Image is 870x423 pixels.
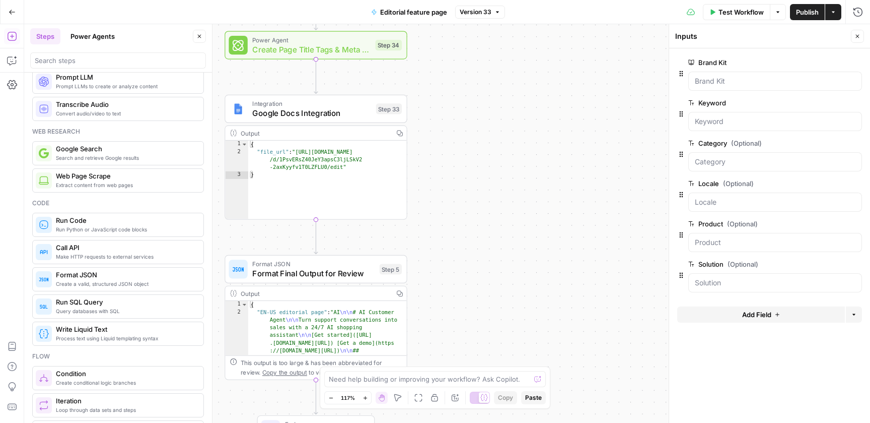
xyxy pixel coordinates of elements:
[314,220,318,254] g: Edge from step_33 to step_5
[225,301,248,309] div: 1
[695,197,855,207] input: Locale
[252,43,371,55] span: Create Page Title Tags & Meta Descriptions - Fork
[796,7,819,17] span: Publish
[688,178,805,189] label: Locale
[695,116,855,127] input: Keyword
[262,369,307,376] span: Copy the output
[56,334,195,342] span: Process text using Liquid templating syntax
[225,171,248,179] div: 3
[56,181,195,189] span: Extract content from web pages
[252,99,371,108] span: Integration
[225,255,407,380] div: Format JSONFormat Final Output for ReviewStep 5Output{ "EN-US editorial page":"AI\n\n# AI Custome...
[32,352,204,361] div: Flow
[742,310,771,320] span: Add Field
[252,259,375,269] span: Format JSON
[35,55,201,66] input: Search steps
[56,379,195,387] span: Create conditional logic branches
[252,267,375,279] span: Format Final Output for Review
[56,82,195,90] span: Prompt LLMs to create or analyze content
[232,103,244,114] img: Instagram%20post%20-%201%201.png
[56,369,195,379] span: Condition
[688,138,805,148] label: Category
[56,307,195,315] span: Query databases with SQL
[314,59,318,94] g: Edge from step_34 to step_33
[790,4,825,20] button: Publish
[498,393,513,402] span: Copy
[56,171,195,181] span: Web Page Scrape
[225,148,248,171] div: 2
[241,301,248,309] span: Toggle code folding, rows 1 through 3
[56,253,195,261] span: Make HTTP requests to external services
[695,237,855,248] input: Product
[703,4,770,20] button: Test Workflow
[695,76,855,86] input: Brand Kit
[376,103,402,114] div: Step 33
[728,259,758,269] span: (Optional)
[56,215,195,225] span: Run Code
[380,264,402,274] div: Step 5
[32,199,204,208] div: Code
[241,128,389,138] div: Output
[56,225,195,233] span: Run Python or JavaScript code blocks
[677,307,845,323] button: Add Field
[675,31,848,41] div: Inputs
[727,219,758,229] span: (Optional)
[455,6,505,19] button: Version 33
[688,219,805,229] label: Product
[494,391,517,404] button: Copy
[731,138,762,148] span: (Optional)
[252,107,371,118] span: Google Docs Integration
[241,288,389,298] div: Output
[688,98,805,108] label: Keyword
[56,280,195,288] span: Create a valid, structured JSON object
[241,141,248,148] span: Toggle code folding, rows 1 through 3
[225,95,407,220] div: IntegrationGoogle Docs IntegrationStep 33Output{ "file_url":"[URL][DOMAIN_NAME] /d/1PsvERsZ40JeY3...
[695,278,855,288] input: Solution
[525,393,542,402] span: Paste
[56,144,195,154] span: Google Search
[56,154,195,162] span: Search and retrieve Google results
[56,270,195,280] span: Format JSON
[695,157,855,167] input: Category
[376,40,402,50] div: Step 34
[252,35,371,45] span: Power Agent
[56,99,195,109] span: Transcribe Audio
[32,127,204,136] div: Web research
[56,406,195,414] span: Loop through data sets and steps
[56,109,195,117] span: Convert audio/video to text
[723,178,754,189] span: (Optional)
[30,28,60,44] button: Steps
[365,4,453,20] button: Editorial feature page
[314,380,318,414] g: Edge from step_5 to end
[718,7,764,17] span: Test Workflow
[56,72,195,82] span: Prompt LLM
[64,28,121,44] button: Power Agents
[56,243,195,253] span: Call API
[56,324,195,334] span: Write Liquid Text
[688,57,805,68] label: Brand Kit
[380,7,447,17] span: Editorial feature page
[225,31,407,59] div: Power AgentCreate Page Title Tags & Meta Descriptions - ForkStep 34
[521,391,546,404] button: Paste
[688,259,805,269] label: Solution
[460,8,491,17] span: Version 33
[241,358,402,377] div: This output is too large & has been abbreviated for review. to view the full content.
[56,297,195,307] span: Run SQL Query
[341,394,355,402] span: 117%
[225,141,248,148] div: 1
[56,396,195,406] span: Iteration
